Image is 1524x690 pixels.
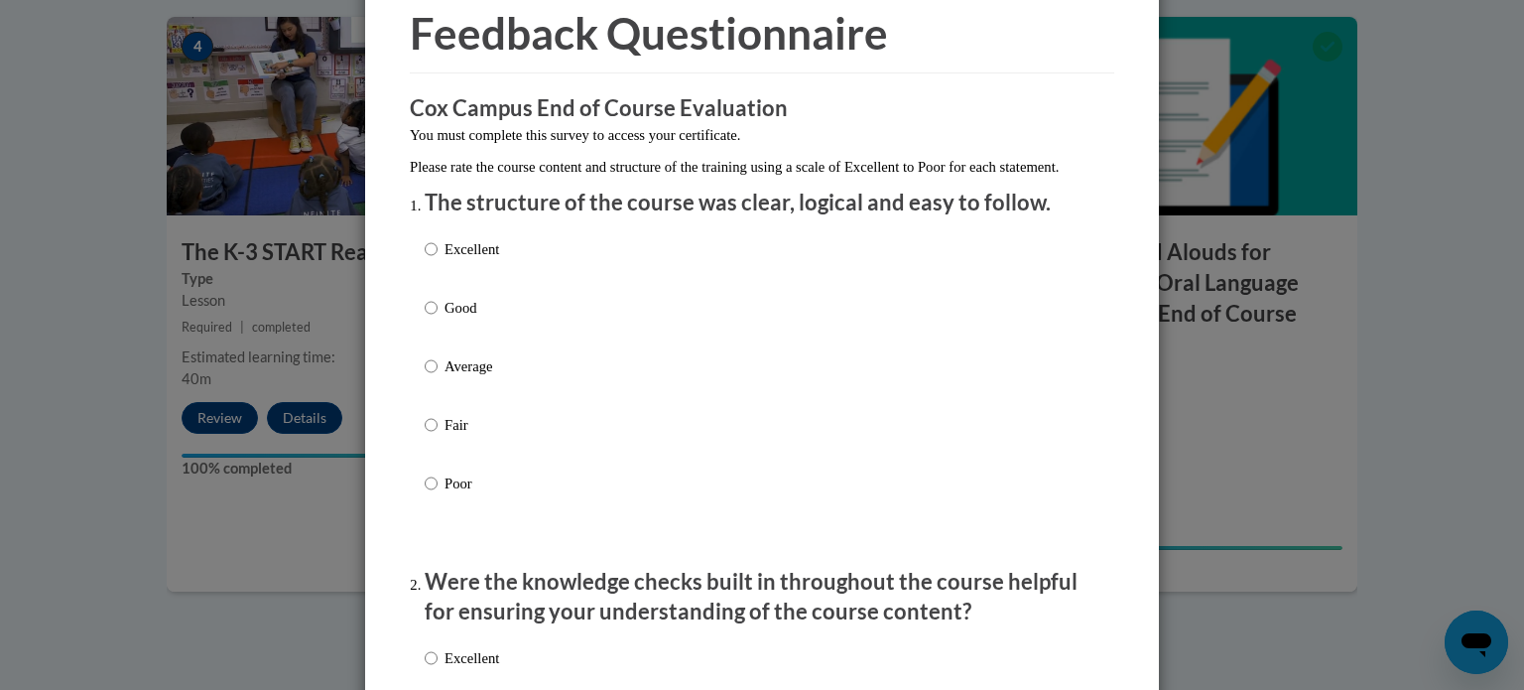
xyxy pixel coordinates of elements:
[425,188,1099,218] p: The structure of the course was clear, logical and easy to follow.
[425,473,438,494] input: Poor
[444,473,499,494] p: Poor
[425,567,1099,628] p: Were the knowledge checks built in throughout the course helpful for ensuring your understanding ...
[425,355,438,377] input: Average
[425,414,438,436] input: Fair
[425,297,438,319] input: Good
[410,93,1114,124] h3: Cox Campus End of Course Evaluation
[425,647,438,669] input: Excellent
[444,297,499,319] p: Good
[425,238,438,260] input: Excellent
[410,7,888,59] span: Feedback Questionnaire
[410,124,1114,146] p: You must complete this survey to access your certificate.
[444,647,499,669] p: Excellent
[410,156,1114,178] p: Please rate the course content and structure of the training using a scale of Excellent to Poor f...
[444,414,499,436] p: Fair
[444,238,499,260] p: Excellent
[444,355,499,377] p: Average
